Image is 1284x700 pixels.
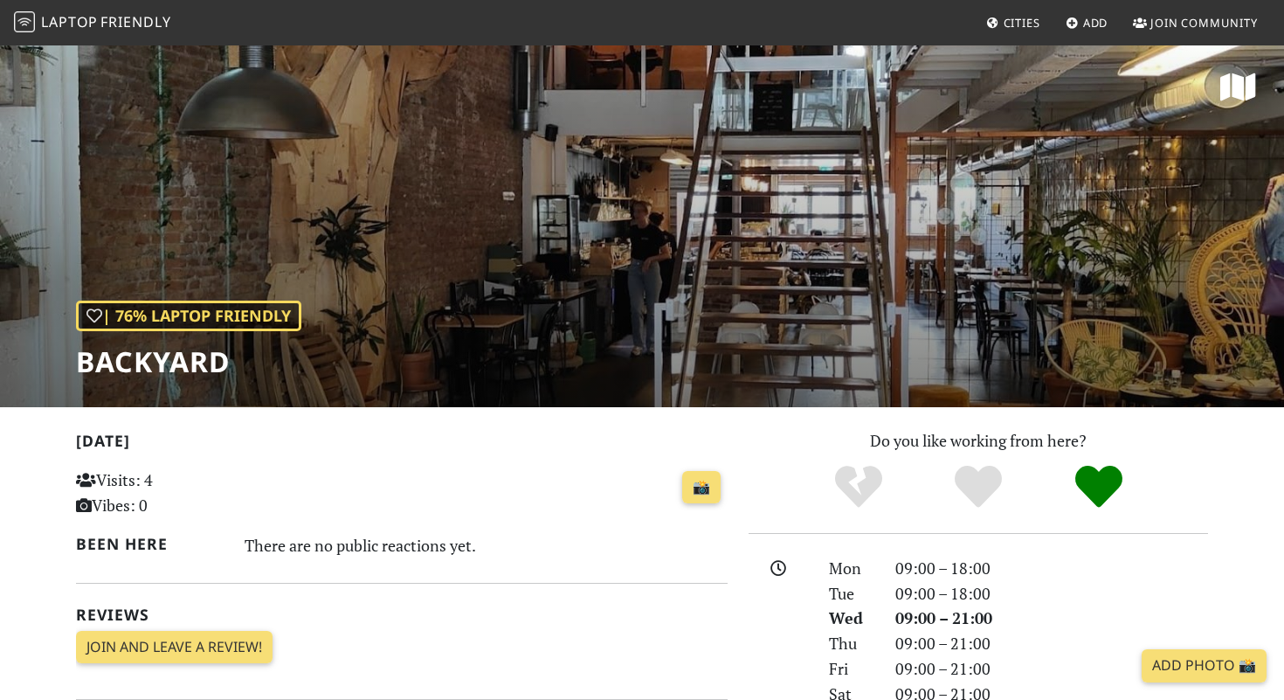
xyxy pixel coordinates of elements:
[41,12,98,31] span: Laptop
[885,581,1218,606] div: 09:00 – 18:00
[1142,649,1267,683] a: Add Photo 📸
[918,463,1039,511] div: Yes
[818,656,885,682] div: Fri
[798,463,919,511] div: No
[76,468,280,518] p: Visits: 4 Vibes: 0
[1004,15,1040,31] span: Cities
[885,606,1218,631] div: 09:00 – 21:00
[818,581,885,606] div: Tue
[1083,15,1108,31] span: Add
[885,656,1218,682] div: 09:00 – 21:00
[818,606,885,631] div: Wed
[885,556,1218,581] div: 09:00 – 18:00
[1039,463,1159,511] div: Definitely!
[14,8,171,38] a: LaptopFriendly LaptopFriendly
[245,531,728,559] div: There are no public reactions yet.
[76,345,301,378] h1: BACKYARD
[979,7,1047,38] a: Cities
[749,428,1208,454] p: Do you like working from here?
[818,556,885,581] div: Mon
[1059,7,1115,38] a: Add
[76,631,273,664] a: Join and leave a review!
[818,631,885,656] div: Thu
[76,606,728,624] h2: Reviews
[14,11,35,32] img: LaptopFriendly
[1150,15,1258,31] span: Join Community
[885,631,1218,656] div: 09:00 – 21:00
[100,12,170,31] span: Friendly
[682,471,721,504] a: 📸
[76,535,224,553] h2: Been here
[76,432,728,457] h2: [DATE]
[76,301,301,331] div: | 76% Laptop Friendly
[1126,7,1265,38] a: Join Community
